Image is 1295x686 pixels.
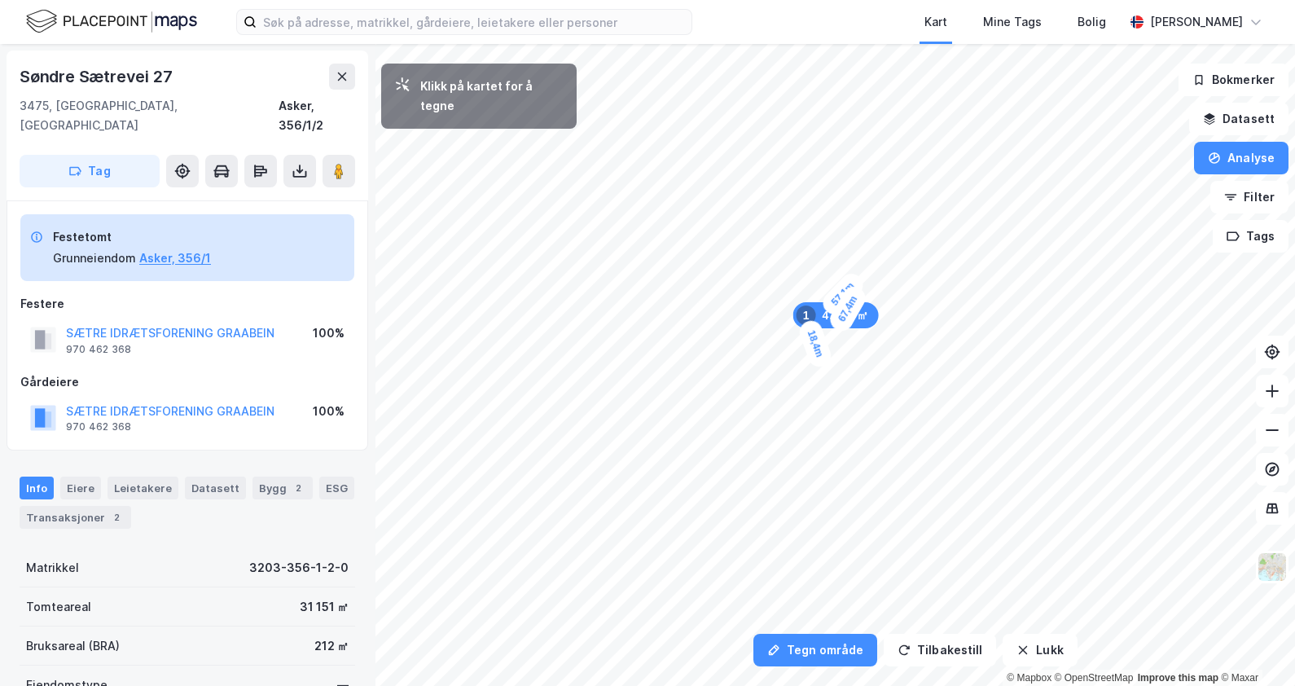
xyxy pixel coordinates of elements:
[314,636,349,656] div: 212 ㎡
[420,77,564,116] div: Klikk på kartet for å tegne
[279,96,355,135] div: Asker, 356/1/2
[924,12,947,32] div: Kart
[20,372,354,392] div: Gårdeiere
[26,558,79,578] div: Matrikkel
[66,420,131,433] div: 970 462 368
[884,634,996,666] button: Tilbakestill
[1055,672,1134,684] a: OpenStreetMap
[20,96,279,135] div: 3475, [GEOGRAPHIC_DATA], [GEOGRAPHIC_DATA]
[1213,220,1288,253] button: Tags
[20,506,131,529] div: Transaksjoner
[249,558,349,578] div: 3203-356-1-2-0
[66,343,131,356] div: 970 462 368
[300,597,349,617] div: 31 151 ㎡
[108,509,125,525] div: 2
[1214,608,1295,686] iframe: Chat Widget
[290,480,306,496] div: 2
[1138,672,1218,684] a: Improve this map
[827,283,870,335] div: Map marker
[797,306,816,325] div: 1
[26,636,120,656] div: Bruksareal (BRA)
[20,294,354,314] div: Festere
[1179,64,1288,96] button: Bokmerker
[185,477,246,499] div: Datasett
[26,7,197,36] img: logo.f888ab2527a4732fd821a326f86c7f29.svg
[1150,12,1243,32] div: [PERSON_NAME]
[983,12,1042,32] div: Mine Tags
[1214,608,1295,686] div: Kontrollprogram for chat
[60,477,101,499] div: Eiere
[1003,634,1077,666] button: Lukk
[53,227,211,247] div: Festetomt
[139,248,211,268] button: Asker, 356/1
[1194,142,1288,174] button: Analyse
[1210,181,1288,213] button: Filter
[1189,103,1288,135] button: Datasett
[1078,12,1106,32] div: Bolig
[26,597,91,617] div: Tomteareal
[1007,672,1051,684] a: Mapbox
[53,248,136,268] div: Grunneiendom
[252,477,313,499] div: Bygg
[257,10,691,34] input: Søk på adresse, matrikkel, gårdeiere, leietakere eller personer
[793,302,879,328] div: Map marker
[20,477,54,499] div: Info
[20,155,160,187] button: Tag
[797,318,834,370] div: Map marker
[313,402,345,421] div: 100%
[753,634,877,666] button: Tegn område
[313,323,345,343] div: 100%
[108,477,178,499] div: Leietakere
[319,477,354,499] div: ESG
[20,64,175,90] div: Søndre Sætrevei 27
[1257,552,1288,583] img: Z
